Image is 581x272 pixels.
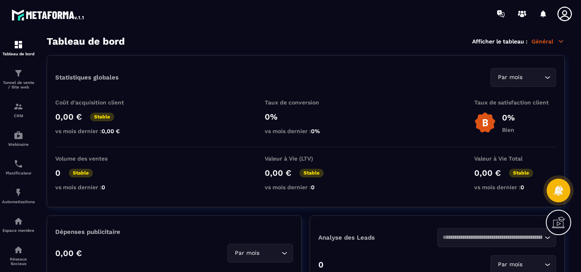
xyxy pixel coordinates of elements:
p: Taux de conversion [265,99,347,106]
p: vs mois dernier : [474,184,556,190]
p: Stable [509,169,533,177]
a: formationformationCRM [2,95,35,124]
p: Dépenses publicitaire [55,228,293,236]
img: b-badge-o.b3b20ee6.svg [474,112,496,134]
div: Search for option [227,244,293,263]
p: Automatisations [2,199,35,204]
p: Stable [300,169,324,177]
a: social-networksocial-networkRéseaux Sociaux [2,239,35,272]
img: social-network [14,245,23,255]
img: formation [14,68,23,78]
p: 0 [55,168,61,178]
p: Tunnel de vente / Site web [2,80,35,89]
p: vs mois dernier : [55,184,137,190]
img: automations [14,188,23,197]
p: 0% [265,112,347,122]
p: Général [531,38,565,45]
span: Par mois [496,73,524,82]
img: formation [14,102,23,111]
div: Search for option [437,228,556,247]
div: Search for option [491,68,556,87]
input: Search for option [524,73,543,82]
p: Taux de satisfaction client [474,99,556,106]
p: Valeur à Vie (LTV) [265,155,347,162]
p: Espace membre [2,228,35,233]
p: vs mois dernier : [265,184,347,190]
a: automationsautomationsEspace membre [2,210,35,239]
input: Search for option [261,249,279,258]
p: Analyse des Leads [318,234,437,241]
p: 0,00 € [265,168,291,178]
span: 0% [311,128,320,134]
img: automations [14,130,23,140]
p: Stable [69,169,93,177]
a: formationformationTableau de bord [2,34,35,62]
p: CRM [2,113,35,118]
p: Coût d'acquisition client [55,99,137,106]
p: Statistiques globales [55,74,119,81]
h3: Tableau de bord [47,36,125,47]
p: Valeur à Vie Total [474,155,556,162]
input: Search for option [524,260,543,269]
p: Bien [502,127,515,133]
p: Volume des ventes [55,155,137,162]
input: Search for option [443,233,543,242]
img: formation [14,40,23,50]
img: logo [11,7,85,22]
span: Par mois [233,249,261,258]
p: 0,00 € [474,168,501,178]
span: 0 [311,184,315,190]
span: Par mois [496,260,524,269]
p: 0,00 € [55,112,82,122]
p: vs mois dernier : [55,128,137,134]
a: automationsautomationsWebinaire [2,124,35,153]
p: 0 [318,260,324,270]
p: 0,00 € [55,248,82,258]
p: Stable [90,113,114,121]
p: Tableau de bord [2,52,35,56]
p: 0% [502,113,515,122]
p: Afficher le tableau : [472,38,527,45]
p: Réseaux Sociaux [2,257,35,266]
p: vs mois dernier : [265,128,347,134]
p: Webinaire [2,142,35,147]
span: 0,00 € [101,128,120,134]
img: automations [14,216,23,226]
a: formationformationTunnel de vente / Site web [2,62,35,95]
span: 0 [101,184,105,190]
p: Planificateur [2,171,35,175]
a: schedulerschedulerPlanificateur [2,153,35,181]
span: 0 [520,184,524,190]
a: automationsautomationsAutomatisations [2,181,35,210]
img: scheduler [14,159,23,169]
